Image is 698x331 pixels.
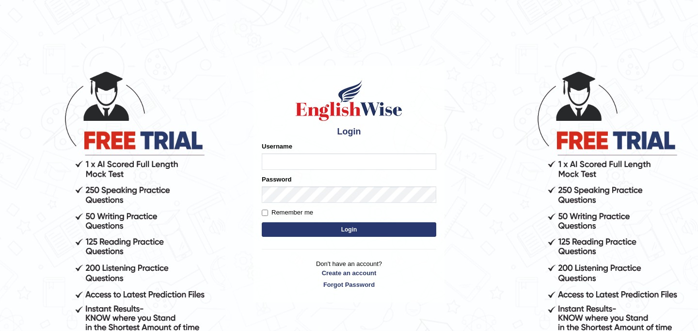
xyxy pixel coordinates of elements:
input: Remember me [262,210,268,216]
h4: Login [262,127,436,137]
label: Username [262,142,292,151]
label: Password [262,175,291,184]
label: Remember me [262,208,313,217]
button: Login [262,222,436,237]
a: Create an account [262,268,436,278]
a: Forgot Password [262,280,436,289]
p: Don't have an account? [262,259,436,289]
img: Logo of English Wise sign in for intelligent practice with AI [294,79,404,122]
